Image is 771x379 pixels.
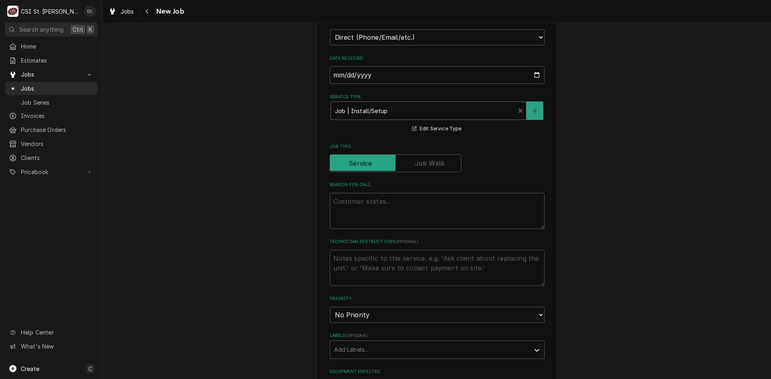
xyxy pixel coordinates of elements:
div: Date Received [330,55,545,84]
div: Labels [330,332,545,359]
a: Go to Jobs [5,68,98,81]
div: CSI St. [PERSON_NAME] [21,7,80,16]
span: Clients [21,154,94,162]
label: Reason For Call [330,182,545,188]
span: C [88,365,92,373]
span: Jobs [120,7,134,16]
a: Jobs [105,5,137,18]
div: Service Type [330,94,545,134]
a: Jobs [5,82,98,95]
div: David Lindsey's Avatar [84,6,96,17]
span: ( optional ) [396,239,418,244]
button: Search anythingCtrlK [5,22,98,36]
span: Jobs [21,70,82,79]
span: Job Series [21,98,94,107]
div: DL [84,6,96,17]
a: Go to What's New [5,340,98,353]
span: Purchase Orders [21,126,94,134]
a: Clients [5,151,98,164]
div: Job Type [330,144,545,172]
label: Date Received [330,55,545,62]
label: Equipment Expected [330,369,545,375]
a: Purchase Orders [5,123,98,136]
a: Estimates [5,54,98,67]
span: Vendors [21,140,94,148]
span: Search anything [19,25,63,34]
div: C [7,6,18,17]
label: Service Type [330,94,545,100]
label: Labels [330,332,545,339]
label: Job Type [330,144,545,150]
span: New Job [154,6,184,17]
a: Vendors [5,137,98,150]
span: Create [21,365,39,372]
a: Home [5,40,98,53]
button: Navigate back [141,5,154,18]
span: Help Center [21,328,93,336]
span: Invoices [21,111,94,120]
span: Estimates [21,56,94,65]
div: Job Source [330,18,545,45]
svg: Create New Service [532,108,537,114]
div: Technician Instructions [330,239,545,286]
span: K [89,25,92,34]
label: Priority [330,296,545,302]
span: Home [21,42,94,51]
a: Go to Help Center [5,326,98,339]
a: Go to Pricebook [5,165,98,178]
span: Jobs [21,84,94,93]
button: Edit Service Type [411,124,463,134]
a: Invoices [5,109,98,122]
a: Job Series [5,96,98,109]
span: ( optional ) [346,333,368,338]
div: Priority [330,296,545,322]
span: Pricebook [21,168,82,176]
input: yyyy-mm-dd [330,66,545,84]
span: What's New [21,342,93,351]
button: Create New Service [526,101,543,120]
div: CSI St. Louis's Avatar [7,6,18,17]
span: Ctrl [73,25,83,34]
label: Technician Instructions [330,239,545,245]
div: Reason For Call [330,182,545,229]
